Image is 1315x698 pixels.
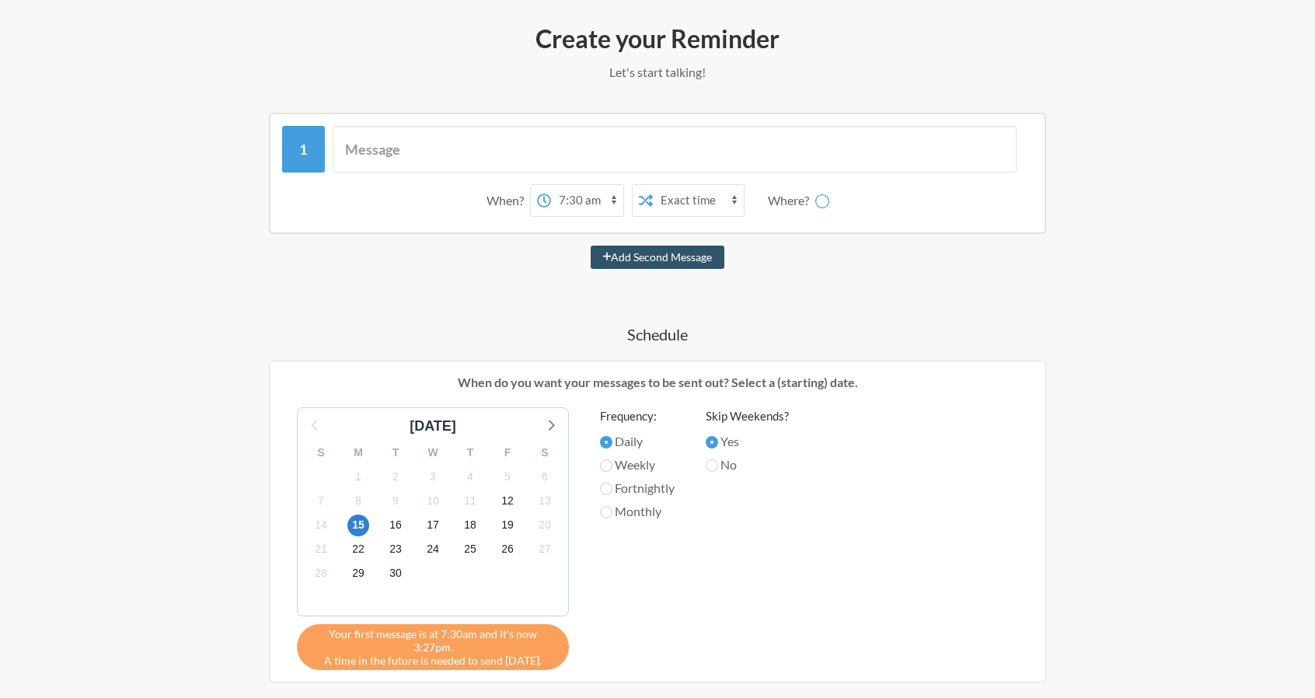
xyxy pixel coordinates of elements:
span: Saturday, October 18, 2025 [459,515,481,536]
span: Sunday, October 12, 2025 [497,490,518,511]
div: T [452,441,489,465]
label: Yes [706,432,789,451]
div: [DATE] [403,416,462,437]
input: Yes [706,436,718,448]
input: Weekly [600,459,612,472]
span: Wednesday, October 1, 2025 [347,466,369,487]
span: Thursday, October 23, 2025 [385,539,406,560]
label: Frequency: [600,407,675,425]
div: S [302,441,340,465]
span: Friday, October 10, 2025 [422,490,444,511]
span: Tuesday, October 21, 2025 [310,539,332,560]
label: Skip Weekends? [706,407,789,425]
span: Thursday, October 16, 2025 [385,515,406,536]
span: Monday, October 20, 2025 [534,515,556,536]
span: Friday, October 24, 2025 [422,539,444,560]
span: Tuesday, October 14, 2025 [310,515,332,536]
label: No [706,455,789,474]
label: Monthly [600,502,675,521]
label: Daily [600,432,675,451]
label: Weekly [600,455,675,474]
p: Let's start talking! [207,63,1108,82]
button: Add Second Message [591,246,725,269]
label: Fortnightly [600,479,675,497]
span: Monday, October 27, 2025 [534,539,556,560]
input: Fortnightly [600,483,612,495]
span: Friday, October 3, 2025 [422,466,444,487]
span: Monday, October 6, 2025 [534,466,556,487]
span: Tuesday, October 7, 2025 [310,490,332,511]
span: Monday, October 13, 2025 [534,490,556,511]
span: Sunday, October 19, 2025 [497,515,518,536]
h4: Schedule [207,323,1108,345]
span: Wednesday, October 15, 2025 [347,515,369,536]
input: No [706,459,718,472]
div: W [414,441,452,465]
span: Saturday, October 25, 2025 [459,539,481,560]
span: Wednesday, October 8, 2025 [347,490,369,511]
div: Where? [768,184,815,217]
span: Saturday, October 4, 2025 [459,466,481,487]
span: Thursday, October 9, 2025 [385,490,406,511]
span: Your first message is at 7:30am and it's now 3:27pm. [309,627,557,654]
input: Monthly [600,506,612,518]
div: T [377,441,414,465]
p: When do you want your messages to be sent out? Select a (starting) date. [281,373,1034,392]
h2: Create your Reminder [207,23,1108,55]
span: Thursday, October 30, 2025 [385,563,406,585]
span: Sunday, October 26, 2025 [497,539,518,560]
span: Wednesday, October 22, 2025 [347,539,369,560]
span: Sunday, October 5, 2025 [497,466,518,487]
input: Daily [600,436,612,448]
div: M [340,441,377,465]
span: Tuesday, October 28, 2025 [310,563,332,585]
span: Wednesday, October 29, 2025 [347,563,369,585]
div: When? [487,184,530,217]
div: A time in the future is needed to send [DATE]. [297,624,569,670]
div: S [526,441,563,465]
span: Thursday, October 2, 2025 [385,466,406,487]
div: F [489,441,526,465]
span: Friday, October 17, 2025 [422,515,444,536]
span: Saturday, October 11, 2025 [459,490,481,511]
input: Message [333,126,1017,173]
